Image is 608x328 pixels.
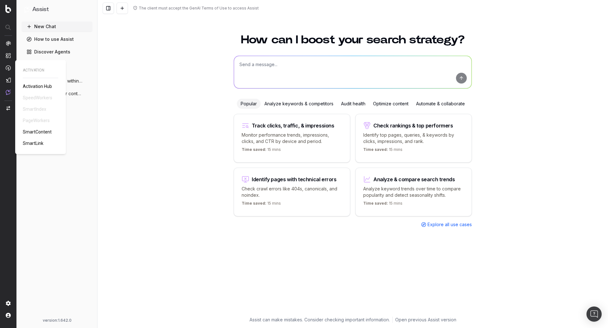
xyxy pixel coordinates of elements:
span: SmartLink [23,141,43,146]
img: Assist [6,90,11,95]
div: Optimize content [369,99,412,109]
div: Analyze keywords & competitors [261,99,337,109]
p: 15 mins [242,201,281,208]
h1: Assist [32,5,49,14]
p: 15 mins [363,147,402,155]
img: Botify logo [5,5,11,13]
button: New Chat [22,22,92,32]
img: Switch project [6,106,10,110]
p: Assist can make mistakes. Consider checking important information. [250,317,390,323]
span: Explore all use cases [427,221,472,228]
p: Identify top pages, queries, & keywords by clicks, impressions, and rank. [363,132,464,145]
div: Automate & collaborate [412,99,469,109]
div: Popular [237,99,261,109]
h1: How can I boost your search strategy? [234,34,472,46]
span: Activation Hub [23,84,52,89]
span: SmartContent [23,129,52,134]
div: Audit health [337,99,369,109]
a: SmartLink [23,140,46,146]
a: Explore all use cases [421,221,472,228]
div: Track clicks, traffic, & impressions [252,123,334,128]
div: The client must accept the GenAI Terms of Use to access Assist [139,6,259,11]
img: Setting [6,301,11,306]
span: Time saved: [242,201,266,206]
img: Assist [24,6,30,12]
div: Analyze & compare search trends [373,177,455,182]
p: Check crawl errors like 404s, canonicals, and noindex. [242,186,342,198]
img: Activation [6,65,11,71]
p: 15 mins [242,147,281,155]
span: Time saved: [363,147,388,152]
a: Discover Agents [22,47,92,57]
p: Monitor performance trends, impressions, clicks, and CTR by device and period. [242,132,342,145]
p: 15 mins [363,201,402,208]
span: ACTIVATION [23,68,58,73]
a: Activation Hub [23,83,54,90]
button: Assist [24,5,90,14]
div: Check rankings & top performers [373,123,453,128]
div: version: 1.642.0 [24,318,90,323]
a: Open previous Assist version [395,317,456,323]
div: Identify pages with technical errors [252,177,337,182]
img: Intelligence [6,53,11,58]
img: Analytics [6,41,11,46]
img: My account [6,313,11,318]
a: SmartContent [23,129,54,135]
img: Studio [6,77,11,83]
div: Open Intercom Messenger [586,306,602,322]
p: Analyze keyword trends over time to compare popularity and detect seasonality shifts. [363,186,464,198]
span: Time saved: [242,147,266,152]
a: How to use Assist [22,34,92,44]
span: Time saved: [363,201,388,206]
